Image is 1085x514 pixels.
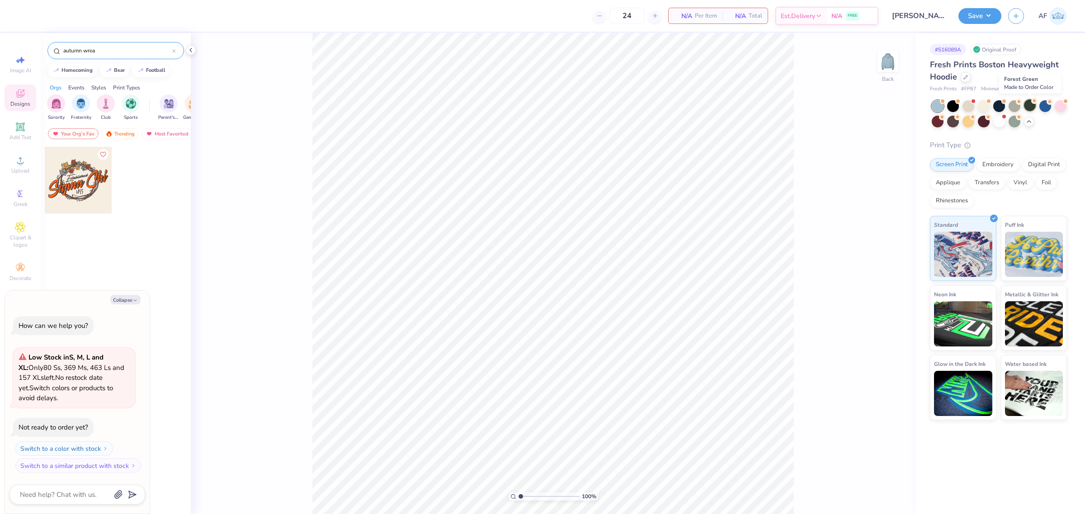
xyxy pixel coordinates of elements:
img: Club Image [101,98,111,109]
img: Switch to a color with stock [103,446,108,451]
span: N/A [728,11,746,21]
strong: Low Stock in S, M, L and XL : [19,353,104,372]
span: Fresh Prints Boston Heavyweight Hoodie [930,59,1059,82]
div: Events [68,84,85,92]
button: filter button [158,94,179,121]
span: Minimum Order: 12 + [981,85,1026,93]
span: AF [1038,11,1047,21]
span: Per Item [695,11,717,21]
img: Game Day Image [189,98,199,109]
span: Sorority [48,114,65,121]
input: Untitled Design [885,7,952,25]
div: Rhinestones [930,194,974,208]
div: # 516089A [930,44,966,55]
div: Most Favorited [142,128,193,139]
div: Screen Print [930,158,974,172]
span: N/A [831,11,842,21]
img: Ana Francesca Bustamante [1049,7,1067,25]
div: filter for Sorority [47,94,65,121]
div: Foil [1036,176,1057,190]
div: filter for Sports [122,94,140,121]
div: Applique [930,176,966,190]
button: football [132,64,170,77]
div: Forest Green [999,73,1061,93]
button: Switch to a similar product with stock [15,458,141,473]
div: How can we help you? [19,321,88,330]
button: bear [100,64,129,77]
button: Save [958,8,1001,24]
span: Clipart & logos [5,234,36,248]
img: Parent's Weekend Image [164,98,174,109]
div: Trending [101,128,139,139]
div: filter for Club [97,94,115,121]
img: trend_line.gif [137,68,144,73]
span: Parent's Weekend [158,114,179,121]
div: Original Proof [971,44,1021,55]
button: filter button [71,94,91,121]
span: Fraternity [71,114,91,121]
img: Sorority Image [51,98,61,109]
span: FREE [848,13,857,19]
div: filter for Parent's Weekend [158,94,179,121]
span: Made to Order Color [1004,84,1053,91]
img: Neon Ink [934,301,992,346]
span: Greek [14,201,28,208]
button: homecoming [47,64,97,77]
span: Neon Ink [934,290,956,299]
button: filter button [122,94,140,121]
div: Digital Print [1022,158,1066,172]
span: # FP87 [961,85,976,93]
div: Back [882,75,894,83]
img: trend_line.gif [105,68,112,73]
span: Est. Delivery [781,11,815,21]
span: Only 80 Ss, 369 Ms, 463 Ls and 157 XLs left. Switch colors or products to avoid delays. [19,353,124,402]
img: most_fav.gif [146,131,153,137]
span: N/A [674,11,692,21]
span: Sports [124,114,138,121]
span: Game Day [183,114,204,121]
img: trending.gif [105,131,113,137]
span: Metallic & Glitter Ink [1005,290,1058,299]
span: Image AI [10,67,31,74]
img: Water based Ink [1005,371,1063,416]
button: Switch to a color with stock [15,441,113,456]
img: Glow in the Dark Ink [934,371,992,416]
div: Styles [91,84,106,92]
div: filter for Game Day [183,94,204,121]
span: Decorate [9,275,31,282]
div: football [146,68,165,73]
div: Orgs [50,84,61,92]
a: AF [1038,7,1067,25]
button: filter button [183,94,204,121]
span: No restock date yet. [19,373,103,393]
img: Metallic & Glitter Ink [1005,301,1063,346]
img: Puff Ink [1005,232,1063,277]
img: Fraternity Image [76,98,86,109]
div: Transfers [969,176,1005,190]
span: Fresh Prints [930,85,957,93]
span: Add Text [9,134,31,141]
input: – – [609,8,645,24]
img: Back [879,52,897,70]
div: filter for Fraternity [71,94,91,121]
span: Standard [934,220,958,229]
button: Like [98,149,108,160]
span: Club [101,114,111,121]
img: trend_line.gif [52,68,60,73]
span: Upload [11,167,29,174]
img: Switch to a similar product with stock [131,463,136,468]
div: bear [114,68,125,73]
span: Glow in the Dark Ink [934,359,986,369]
img: Sports Image [126,98,136,109]
span: Total [749,11,762,21]
div: Embroidery [976,158,1019,172]
img: Standard [934,232,992,277]
input: Try "Alpha" [62,46,172,55]
span: Puff Ink [1005,220,1024,229]
button: Collapse [110,295,141,304]
div: Print Type [930,140,1067,150]
img: most_fav.gif [52,131,59,137]
span: 100 % [582,492,596,500]
div: Print Types [113,84,140,92]
span: Water based Ink [1005,359,1047,369]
